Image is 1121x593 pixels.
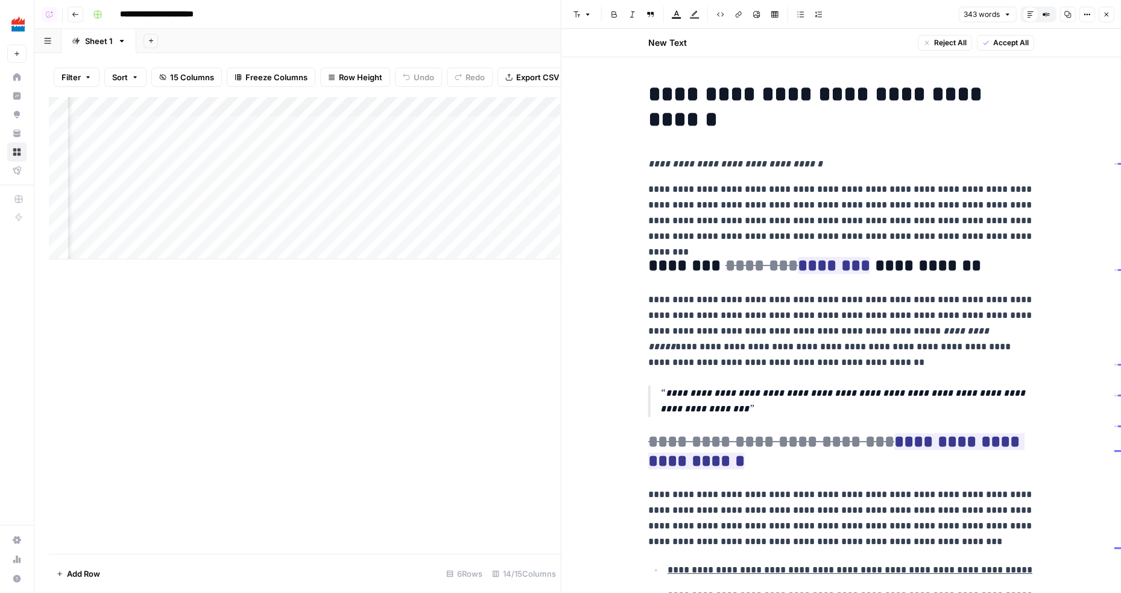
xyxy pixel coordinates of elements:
a: Insights [7,86,27,106]
div: Sheet 1 [85,35,113,47]
button: Redo [447,68,493,87]
a: Your Data [7,124,27,143]
h2: New Text [648,37,687,49]
span: Filter [62,71,81,83]
span: Reject All [934,37,967,48]
a: Usage [7,550,27,569]
button: Workspace: HarperCollins [7,10,27,40]
span: 343 words [964,9,1000,20]
a: Browse [7,142,27,162]
span: Undo [414,71,434,83]
div: 14/15 Columns [487,564,561,583]
span: Sort [112,71,128,83]
img: HarperCollins Logo [7,14,29,36]
button: 343 words [958,7,1016,22]
span: 15 Columns [170,71,214,83]
a: Sheet 1 [62,29,136,53]
a: Opportunities [7,105,27,124]
a: Flightpath [7,161,27,180]
button: Add Row [49,564,107,583]
span: Redo [466,71,485,83]
button: Filter [54,68,99,87]
button: Undo [395,68,442,87]
button: Freeze Columns [227,68,315,87]
button: Row Height [320,68,390,87]
div: 6 Rows [441,564,487,583]
span: Row Height [339,71,382,83]
button: Help + Support [7,569,27,588]
button: Accept All [977,35,1034,51]
span: Add Row [67,568,100,580]
a: Home [7,68,27,87]
span: Export CSV [516,71,559,83]
button: Reject All [918,35,972,51]
button: Export CSV [497,68,567,87]
button: 15 Columns [151,68,222,87]
a: Settings [7,530,27,550]
span: Accept All [993,37,1029,48]
button: Sort [104,68,147,87]
span: Freeze Columns [245,71,308,83]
